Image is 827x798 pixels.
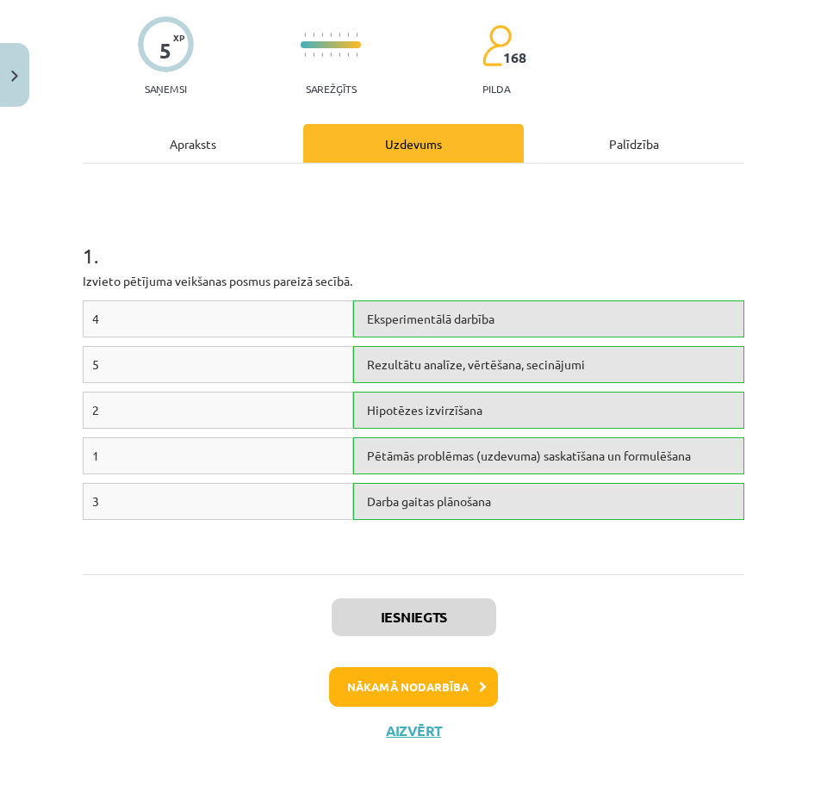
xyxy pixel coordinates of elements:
[482,24,512,67] img: students-c634bb4e5e11cddfef0936a35e636f08e4e9abd3cc4e673bd6f9a4125e45ecb1.svg
[138,83,194,95] p: Saņemsi
[92,402,99,418] span: 2
[347,33,349,37] img: icon-short-line-57e1e144782c952c97e751825c79c345078a6d821885a25fce030b3d8c18986b.svg
[503,50,526,65] span: 168
[482,83,510,95] p: pilda
[304,33,306,37] img: icon-short-line-57e1e144782c952c97e751825c79c345078a6d821885a25fce030b3d8c18986b.svg
[339,33,340,37] img: icon-short-line-57e1e144782c952c97e751825c79c345078a6d821885a25fce030b3d8c18986b.svg
[11,71,18,82] img: icon-close-lesson-0947bae3869378f0d4975bcd49f059093ad1ed9edebbc8119c70593378902aed.svg
[367,311,494,326] span: Eksperimentālā darbība
[306,83,357,95] p: Sarežģīts
[524,124,744,163] div: Palīdzība
[92,356,99,372] span: 5
[332,598,496,636] button: Iesniegts
[367,402,482,418] span: Hipotēzes izvirzīšana
[347,53,349,57] img: icon-short-line-57e1e144782c952c97e751825c79c345078a6d821885a25fce030b3d8c18986b.svg
[303,124,524,163] div: Uzdevums
[173,33,184,42] span: XP
[313,53,314,57] img: icon-short-line-57e1e144782c952c97e751825c79c345078a6d821885a25fce030b3d8c18986b.svg
[83,213,744,267] h1: 1 .
[321,53,323,57] img: icon-short-line-57e1e144782c952c97e751825c79c345078a6d821885a25fce030b3d8c18986b.svg
[367,448,691,463] span: Pētāmās problēmas (uzdevuma) saskatīšana un formulēšana
[367,356,585,372] span: Rezultātu analīze, vērtēšana, secinājumi
[321,33,323,37] img: icon-short-line-57e1e144782c952c97e751825c79c345078a6d821885a25fce030b3d8c18986b.svg
[92,311,99,326] span: 4
[83,272,744,290] p: Izvieto pētījuma veikšanas posmus pareizā secībā.
[356,33,358,37] img: icon-short-line-57e1e144782c952c97e751825c79c345078a6d821885a25fce030b3d8c18986b.svg
[313,33,314,37] img: icon-short-line-57e1e144782c952c97e751825c79c345078a6d821885a25fce030b3d8c18986b.svg
[367,493,491,509] span: Darba gaitas plānošana
[329,667,498,707] button: Nākamā nodarbība
[381,722,446,739] button: Aizvērt
[92,493,99,509] span: 3
[92,448,99,463] span: 1
[304,53,306,57] img: icon-short-line-57e1e144782c952c97e751825c79c345078a6d821885a25fce030b3d8c18986b.svg
[330,53,332,57] img: icon-short-line-57e1e144782c952c97e751825c79c345078a6d821885a25fce030b3d8c18986b.svg
[83,124,303,163] div: Apraksts
[356,53,358,57] img: icon-short-line-57e1e144782c952c97e751825c79c345078a6d821885a25fce030b3d8c18986b.svg
[339,53,340,57] img: icon-short-line-57e1e144782c952c97e751825c79c345078a6d821885a25fce030b3d8c18986b.svg
[330,33,332,37] img: icon-short-line-57e1e144782c952c97e751825c79c345078a6d821885a25fce030b3d8c18986b.svg
[159,39,171,63] div: 5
